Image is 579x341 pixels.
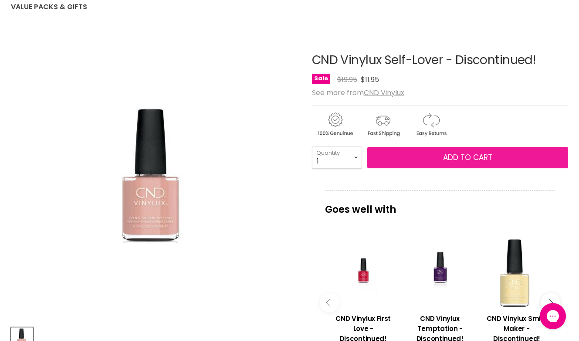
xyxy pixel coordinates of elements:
[408,111,454,138] img: returns.gif
[87,108,222,243] img: CND Vinylux Self-Lover - Discontinued!
[312,111,358,138] img: genuine.gif
[535,300,570,332] iframe: Gorgias live chat messenger
[312,54,568,67] h1: CND Vinylux Self-Lover - Discontinued!
[360,111,406,138] img: shipping.gif
[312,74,330,84] span: Sale
[11,32,298,319] div: CND Vinylux Self-Lover - Discontinued! image. Click or Scroll to Zoom.
[312,147,362,168] select: Quantity
[325,191,555,219] p: Goes well with
[367,147,568,169] button: Add to cart
[361,75,379,85] span: $11.95
[364,88,404,98] a: CND Vinylux
[337,75,357,85] span: $19.95
[443,152,492,163] span: Add to cart
[312,88,404,98] span: See more from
